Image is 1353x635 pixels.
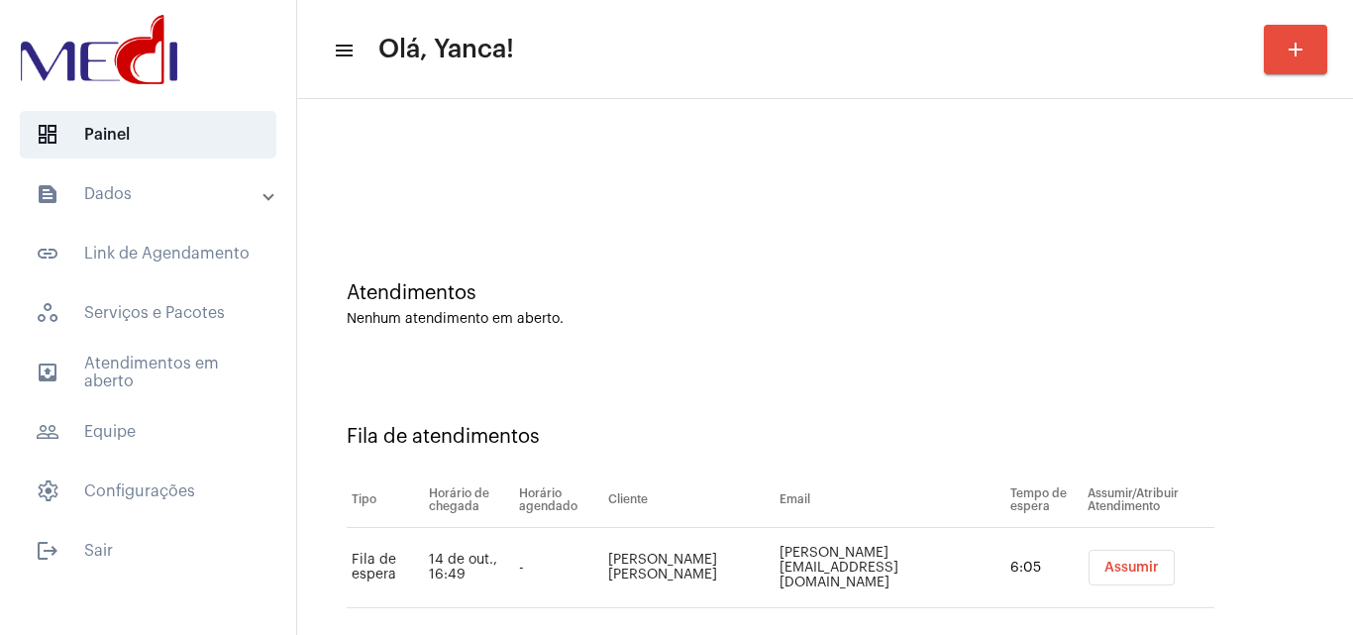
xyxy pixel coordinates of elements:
th: Horário de chegada [424,473,514,528]
th: Cliente [603,473,775,528]
span: Painel [20,111,276,159]
span: Sair [20,527,276,575]
mat-icon: sidenav icon [36,420,59,444]
button: Assumir [1089,550,1175,585]
span: Serviços e Pacotes [20,289,276,337]
mat-icon: sidenav icon [36,242,59,265]
span: Atendimentos em aberto [20,349,276,396]
th: Email [775,473,1005,528]
mat-icon: sidenav icon [36,182,59,206]
th: Horário agendado [514,473,603,528]
span: Link de Agendamento [20,230,276,277]
mat-icon: sidenav icon [36,361,59,384]
mat-panel-title: Dados [36,182,264,206]
th: Assumir/Atribuir Atendimento [1083,473,1214,528]
mat-icon: add [1284,38,1307,61]
td: 6:05 [1005,528,1083,608]
span: Equipe [20,408,276,456]
span: sidenav icon [36,301,59,325]
span: Configurações [20,468,276,515]
mat-icon: sidenav icon [36,539,59,563]
div: Atendimentos [347,282,1303,304]
td: - [514,528,603,608]
span: sidenav icon [36,479,59,503]
span: Olá, Yanca! [378,34,514,65]
div: Fila de atendimentos [347,426,1303,448]
td: [PERSON_NAME] [PERSON_NAME] [603,528,775,608]
mat-chip-list: selection [1088,550,1214,585]
th: Tempo de espera [1005,473,1083,528]
th: Tipo [347,473,424,528]
td: 14 de out., 16:49 [424,528,514,608]
span: sidenav icon [36,123,59,147]
span: Assumir [1104,561,1159,575]
mat-icon: sidenav icon [333,39,353,62]
div: Nenhum atendimento em aberto. [347,312,1303,327]
td: Fila de espera [347,528,424,608]
img: d3a1b5fa-500b-b90f-5a1c-719c20e9830b.png [16,10,182,89]
td: [PERSON_NAME][EMAIL_ADDRESS][DOMAIN_NAME] [775,528,1005,608]
mat-expansion-panel-header: sidenav iconDados [12,170,296,218]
